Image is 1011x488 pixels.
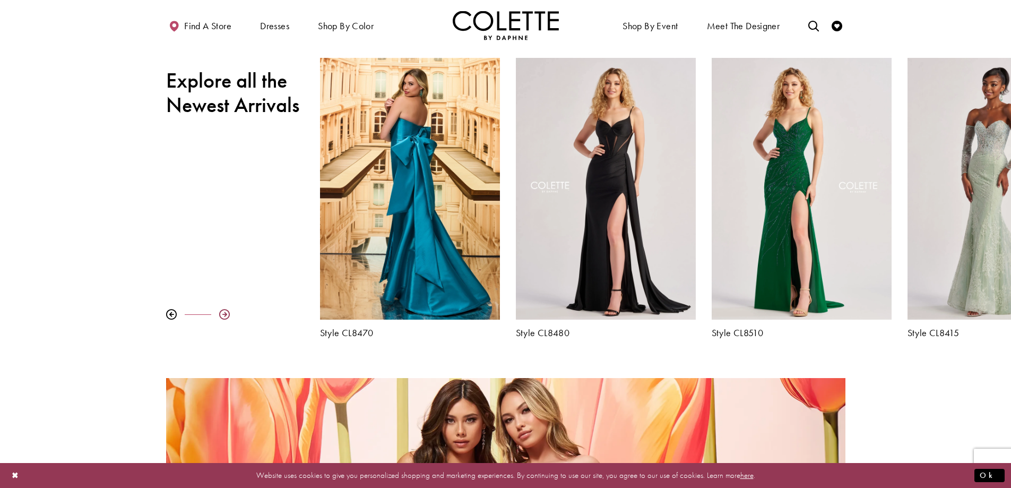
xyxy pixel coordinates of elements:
a: Style CL8480 [516,328,696,338]
span: Shop by color [318,21,374,31]
div: Colette by Daphne Style No. CL8510 [704,50,900,346]
a: Visit Colette by Daphne Style No. CL8480 Page [516,58,696,320]
span: Shop By Event [623,21,678,31]
span: Meet the designer [707,21,780,31]
div: Colette by Daphne Style No. CL8480 [508,50,704,346]
p: Website uses cookies to give you personalized shopping and marketing experiences. By continuing t... [76,468,935,483]
h2: Explore all the Newest Arrivals [166,69,304,117]
button: Close Dialog [6,466,24,485]
a: Visit Colette by Daphne Style No. CL8470 Page [320,58,500,320]
span: Dresses [260,21,289,31]
a: Toggle search [806,11,822,40]
span: Shop By Event [620,11,680,40]
button: Submit Dialog [974,469,1005,482]
img: Colette by Daphne [453,11,559,40]
span: Dresses [257,11,292,40]
a: Find a store [166,11,234,40]
a: Visit Home Page [453,11,559,40]
a: Style CL8470 [320,328,500,338]
a: here [740,470,754,481]
a: Meet the designer [704,11,783,40]
a: Check Wishlist [829,11,845,40]
div: Colette by Daphne Style No. CL8470 [312,50,508,346]
a: Style CL8510 [712,328,892,338]
span: Shop by color [315,11,376,40]
a: Visit Colette by Daphne Style No. CL8510 Page [712,58,892,320]
span: Find a store [184,21,231,31]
